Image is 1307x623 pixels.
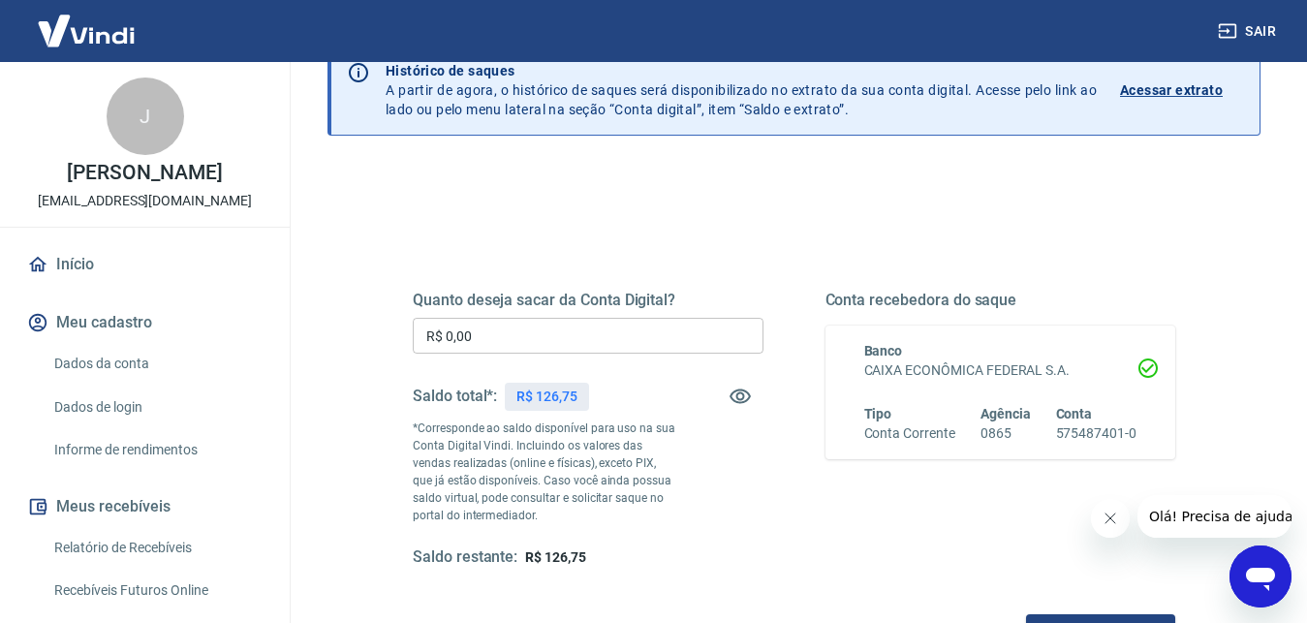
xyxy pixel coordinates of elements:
[23,485,266,528] button: Meus recebíveis
[107,78,184,155] div: J
[516,387,577,407] p: R$ 126,75
[47,344,266,384] a: Dados da conta
[67,163,222,183] p: [PERSON_NAME]
[525,549,586,565] span: R$ 126,75
[413,547,517,568] h5: Saldo restante:
[23,301,266,344] button: Meu cadastro
[47,571,266,610] a: Recebíveis Futuros Online
[1137,495,1291,538] iframe: Mensagem da empresa
[47,430,266,470] a: Informe de rendimentos
[864,343,903,358] span: Banco
[23,243,266,286] a: Início
[47,528,266,568] a: Relatório de Recebíveis
[38,191,252,211] p: [EMAIL_ADDRESS][DOMAIN_NAME]
[1056,423,1136,444] h6: 575487401-0
[864,423,955,444] h6: Conta Corrente
[1229,545,1291,607] iframe: Botão para abrir a janela de mensagens
[386,61,1097,80] p: Histórico de saques
[1214,14,1284,49] button: Sair
[413,420,675,524] p: *Corresponde ao saldo disponível para uso na sua Conta Digital Vindi. Incluindo os valores das ve...
[1120,80,1223,100] p: Acessar extrato
[864,406,892,421] span: Tipo
[23,1,149,60] img: Vindi
[47,388,266,427] a: Dados de login
[825,291,1176,310] h5: Conta recebedora do saque
[1120,61,1244,119] a: Acessar extrato
[12,14,163,29] span: Olá! Precisa de ajuda?
[1091,499,1130,538] iframe: Fechar mensagem
[1056,406,1093,421] span: Conta
[413,291,763,310] h5: Quanto deseja sacar da Conta Digital?
[386,61,1097,119] p: A partir de agora, o histórico de saques será disponibilizado no extrato da sua conta digital. Ac...
[864,360,1137,381] h6: CAIXA ECONÔMICA FEDERAL S.A.
[980,423,1031,444] h6: 0865
[413,387,497,406] h5: Saldo total*:
[980,406,1031,421] span: Agência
